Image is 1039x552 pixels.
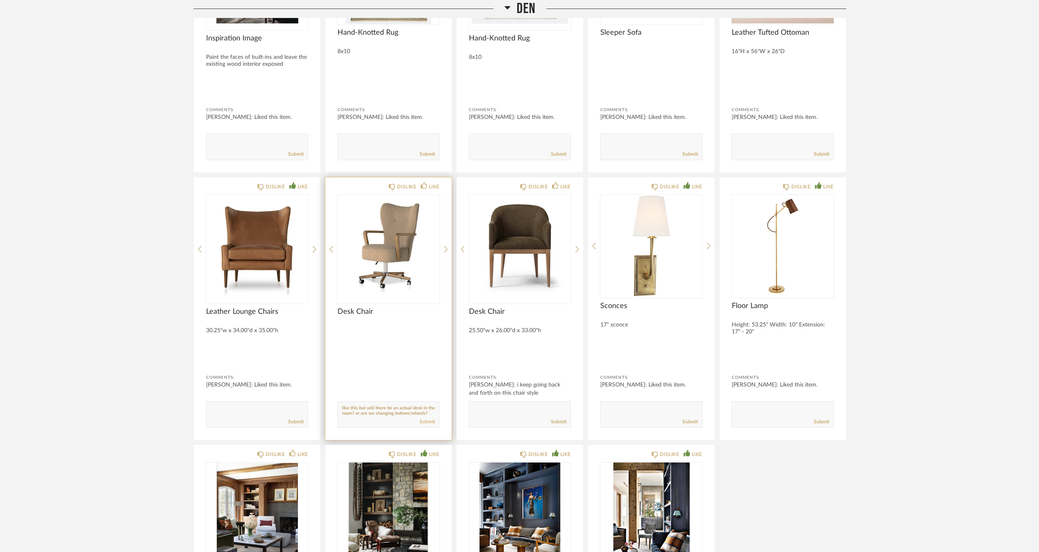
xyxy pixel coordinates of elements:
a: Submit [814,151,829,158]
div: [PERSON_NAME]: Liked this item. [600,113,702,121]
div: [PERSON_NAME]: Liked this item. [600,381,702,389]
a: Submit [288,151,304,158]
div: LIKE [429,183,440,191]
div: DISLIKE [528,450,548,458]
a: Submit [682,418,698,425]
div: Comments: [469,373,571,382]
div: Comments: [206,373,308,382]
a: Submit [551,151,566,158]
div: [PERSON_NAME]: Liked this item. [469,113,571,121]
div: Comments: [732,373,834,382]
div: [PERSON_NAME]: Liked this item. [337,113,440,121]
div: Comments: [469,106,571,114]
div: DISLIKE [791,183,810,191]
img: undefined [469,195,571,297]
div: LIKE [692,450,702,458]
span: Inspiration Image [206,34,308,43]
div: [PERSON_NAME]: Liked this item. [206,381,308,389]
a: Submit [551,418,566,425]
div: 8x10 [469,54,571,61]
div: DISLIKE [660,183,679,191]
div: Comments: [600,106,702,114]
div: 0 [337,195,440,297]
a: Submit [420,418,435,425]
div: Comments: [732,106,834,114]
span: Sleeper Sofa [600,28,702,37]
img: undefined [337,195,440,297]
a: Submit [420,151,435,158]
div: DISLIKE [266,450,285,458]
img: undefined [206,195,308,297]
div: LIKE [823,183,834,191]
div: DISLIKE [660,450,679,458]
a: Submit [682,151,698,158]
div: LIKE [560,450,571,458]
div: DISLIKE [397,183,416,191]
div: Paint the faces of built-ins and leave the existing wood interior exposed [206,54,308,68]
div: LIKE [560,183,571,191]
span: Sconces [600,302,702,311]
a: Submit [814,418,829,425]
span: Desk Chair [337,307,440,316]
div: 25.50"w x 26.00"d x 33.00"h [469,327,571,334]
div: DISLIKE [528,183,548,191]
div: Comments: [337,106,440,114]
div: [PERSON_NAME]: Liked this item. [732,381,834,389]
div: 16"H x 56"W x 26"D [732,48,834,55]
div: 8x10 [337,48,440,55]
div: Comments: [600,373,702,382]
a: Submit [288,418,304,425]
div: 0 [469,195,571,297]
div: [PERSON_NAME]: i keep going back and forth on this chair style [469,381,571,397]
div: 17" sconce [600,322,702,329]
div: DISLIKE [266,183,285,191]
div: LIKE [297,183,308,191]
img: undefined [600,195,702,297]
div: DISLIKE [397,450,416,458]
span: Leather Tufted Ottoman [732,28,834,37]
span: Hand-Knotted Rug [337,28,440,37]
div: [PERSON_NAME]: Liked this item. [206,113,308,121]
span: Desk Chair [469,307,571,316]
div: Height: 53.25" Width: 10" Extension: 17" - 20" [732,322,834,335]
div: LIKE [429,450,440,458]
div: 0 [206,195,308,297]
div: 30.25"w x 34.00"d x 35.00"h [206,327,308,334]
span: Hand-Knotted Rug [469,34,571,43]
span: Leather Lounge Chairs [206,307,308,316]
div: [PERSON_NAME]: Liked this item. [732,113,834,121]
span: Floor Lamp [732,302,834,311]
div: LIKE [297,450,308,458]
img: undefined [732,195,834,297]
div: Comments: [206,106,308,114]
div: LIKE [692,183,702,191]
